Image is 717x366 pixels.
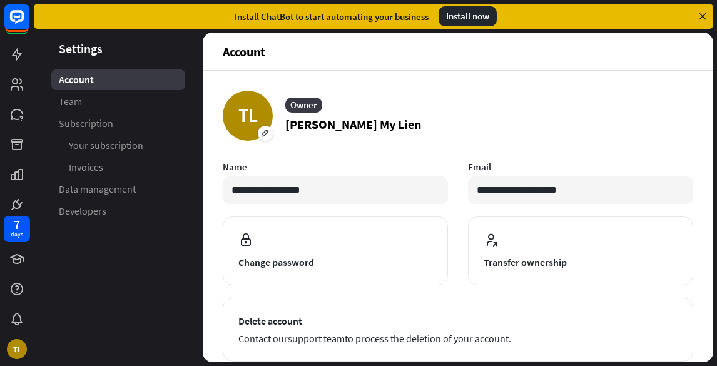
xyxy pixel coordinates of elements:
[51,91,185,112] a: Team
[11,230,23,239] div: days
[223,298,693,362] button: Delete account Contact oursupport teamto process the deletion of your account.
[203,33,713,70] header: Account
[285,115,421,134] p: [PERSON_NAME] My Lien
[238,331,678,346] span: Contact our to process the deletion of your account.
[59,117,113,130] span: Subscription
[223,161,448,173] label: Name
[51,179,185,200] a: Data management
[14,219,20,230] div: 7
[59,73,94,86] span: Account
[288,332,345,345] a: support team
[7,339,27,359] div: TL
[223,91,273,141] div: TL
[238,313,678,328] span: Delete account
[59,95,82,108] span: Team
[34,40,203,57] header: Settings
[51,201,185,221] a: Developers
[238,255,432,270] span: Change password
[285,98,322,113] div: Owner
[69,161,103,174] span: Invoices
[59,183,136,196] span: Data management
[4,216,30,242] a: 7 days
[10,5,48,43] button: Open LiveChat chat widget
[235,11,429,23] div: Install ChatBot to start automating your business
[59,205,106,218] span: Developers
[223,216,448,285] button: Change password
[439,6,497,26] div: Install now
[51,113,185,134] a: Subscription
[468,161,693,173] label: Email
[51,135,185,156] a: Your subscription
[484,255,678,270] span: Transfer ownership
[69,139,143,152] span: Your subscription
[468,216,693,285] button: Transfer ownership
[51,157,185,178] a: Invoices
